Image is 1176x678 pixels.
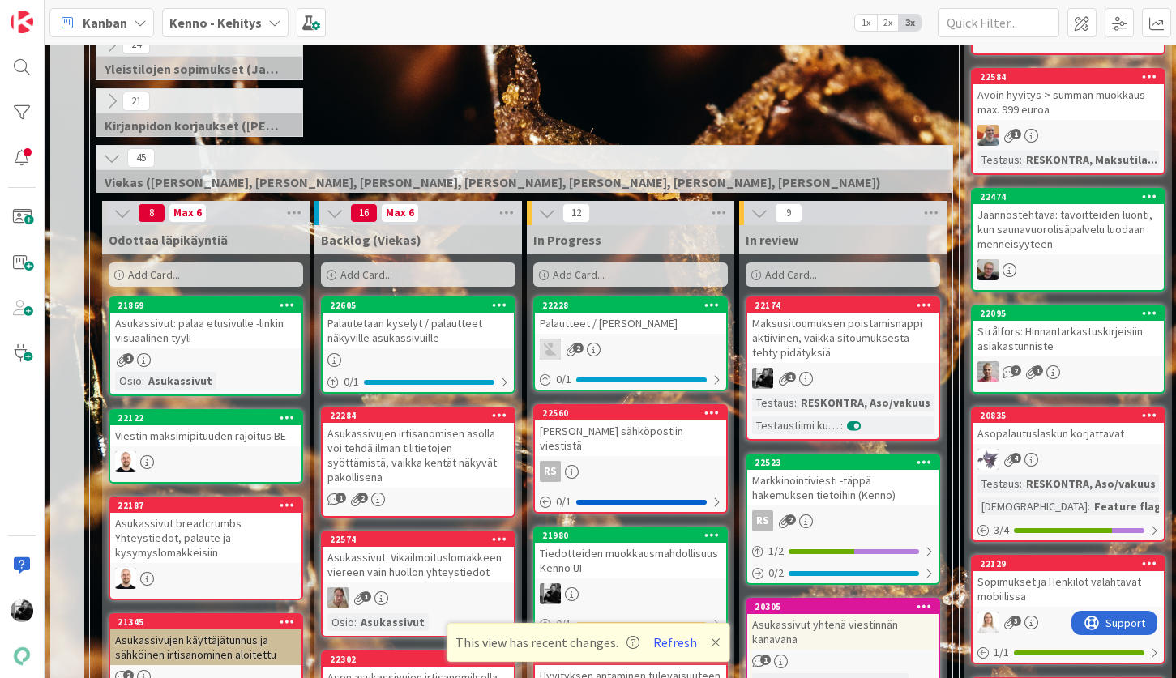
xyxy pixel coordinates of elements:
span: In Progress [533,232,601,248]
span: 1 / 2 [768,543,784,560]
span: : [1088,497,1090,515]
div: SL [973,612,1164,633]
span: : [142,372,144,390]
div: 22523 [747,455,939,470]
div: BN [973,125,1164,146]
a: 22228Palautteet / [PERSON_NAME]TH0/1 [533,296,728,391]
div: 22284Asukassivujen irtisanomisen asolla voi tehdä ilman tilitietojen syöttämistä, vaikka kentät n... [323,408,514,488]
a: 21869Asukassivut: palaa etusivulle -linkin visuaalinen tyyliOsio:Asukassivut [109,296,303,396]
div: Palautteet / [PERSON_NAME] [535,313,726,334]
div: 21869 [118,300,301,311]
img: KM [11,599,33,622]
div: 0/1 [535,369,726,390]
div: RS [535,461,726,482]
b: Kenno - Kehitys [169,15,262,31]
img: SL [327,587,349,608]
span: 3x [899,15,921,31]
div: 20835 [973,408,1164,423]
a: 22574Asukassivut: Vikailmoituslomakkeen viereen vain huollon yhteystiedotSLOsio:Asukassivut [321,531,515,637]
div: RESKONTRA, Maksutila... [1022,151,1161,168]
a: 22523Markkinointiviesti -täppä hakemuksen tietoihin (Kenno)RS1/20/2 [746,454,940,585]
img: JH [977,259,999,280]
div: 22122 [118,412,301,424]
div: 21869Asukassivut: palaa etusivulle -linkin visuaalinen tyyli [110,298,301,348]
div: KM [747,368,939,389]
div: 22302 [323,652,514,667]
div: Max 6 [173,209,202,217]
span: 0 / 1 [344,373,359,390]
span: 2 [357,493,368,503]
div: 20305 [755,601,939,612]
div: 21345 [118,616,301,628]
img: TM [115,451,136,472]
div: 22574 [323,532,514,547]
a: 22605Palautetaan kyselyt / palautteet näkyville asukassivuille0/1 [321,296,515,394]
span: 3 [1011,616,1021,626]
div: 0/1 [535,614,726,634]
div: Testaus [977,475,1020,493]
span: 21 [122,92,150,111]
a: 20835Asopalautuslaskun korjattavatLMTestaus:RESKONTRA, Aso/vakuus[DEMOGRAPHIC_DATA]:Feature flag3/4 [971,407,1165,542]
div: Markkinointiviesti -täppä hakemuksen tietoihin (Kenno) [747,470,939,505]
div: Strålfors: Hinnantarkastuskirjeisiin asiakastunniste [973,321,1164,356]
div: 21980 [535,528,726,543]
div: 22605 [330,300,514,311]
div: 22174 [755,300,939,311]
div: RESKONTRA, Aso/vakuus [1022,475,1160,493]
img: TH [540,339,561,360]
span: 0 / 1 [556,371,571,388]
div: JH [973,259,1164,280]
a: 22095Strålfors: Hinnantarkastuskirjeisiin asiakastunnisteHJ [971,305,1165,394]
div: 21345Asukassivujen käyttäjätunnus ja sähköinen irtisanominen aloitettu [110,615,301,665]
div: 22228 [542,300,726,311]
div: Maksusitoumuksen poistamisnappi aktiivinen, vaikka sitoumuksesta tehty pidätyksiä [747,313,939,363]
div: 22187 [110,498,301,513]
div: Asukassivut: Vikailmoituslomakkeen viereen vain huollon yhteystiedot [323,547,514,582]
div: SL [323,587,514,608]
span: : [840,416,843,434]
div: Testaus [977,151,1020,168]
span: Add Card... [765,267,817,282]
img: KM [752,368,773,389]
div: [DEMOGRAPHIC_DATA] [977,497,1088,515]
span: 2x [877,15,899,31]
div: RS [752,510,773,531]
div: 21869 [110,298,301,313]
span: : [354,613,357,631]
div: Asukassivut [144,372,216,390]
span: 2 [573,343,584,353]
div: Feature flag [1090,497,1165,515]
span: 1 [785,372,796,382]
div: Osio [115,372,142,390]
div: 0/1 [535,492,726,512]
div: LM [973,449,1164,470]
div: Osio [327,613,354,631]
span: 1 [336,493,346,503]
span: Add Card... [128,267,180,282]
span: 1 [760,655,771,665]
div: 0/2 [747,563,939,583]
span: Add Card... [340,267,392,282]
div: 0/1 [323,372,514,392]
div: RESKONTRA, Aso/vakuus [797,394,934,411]
span: This view has recent changes. [455,633,639,652]
span: 9 [775,203,802,223]
div: Viestin maksimipituuden rajoitus BE [110,425,301,446]
div: 22560 [535,406,726,420]
div: Asukassivujen käyttäjätunnus ja sähköinen irtisanominen aloitettu [110,629,301,665]
div: 22605Palautetaan kyselyt / palautteet näkyville asukassivuille [323,298,514,348]
div: RS [747,510,939,531]
div: Max 6 [386,209,414,217]
span: 1 [123,353,134,364]
div: Testaustiimi kurkkaa [752,416,840,434]
div: 22095Strålfors: Hinnantarkastuskirjeisiin asiakastunniste [973,306,1164,356]
span: Viekas (Samuli, Saara, Mika, Pirjo, Keijo, TommiHä, Rasmus) [105,174,932,190]
span: 8 [138,203,165,223]
span: In review [746,232,798,248]
div: 20305Asukassivut yhtenä viestinnän kanavana [747,599,939,650]
div: KM [535,583,726,604]
span: : [1020,151,1022,168]
div: 22174 [747,298,939,313]
div: Tiedotteiden muokkausmahdollisuus Kenno UI [535,543,726,578]
div: 21345 [110,615,301,629]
